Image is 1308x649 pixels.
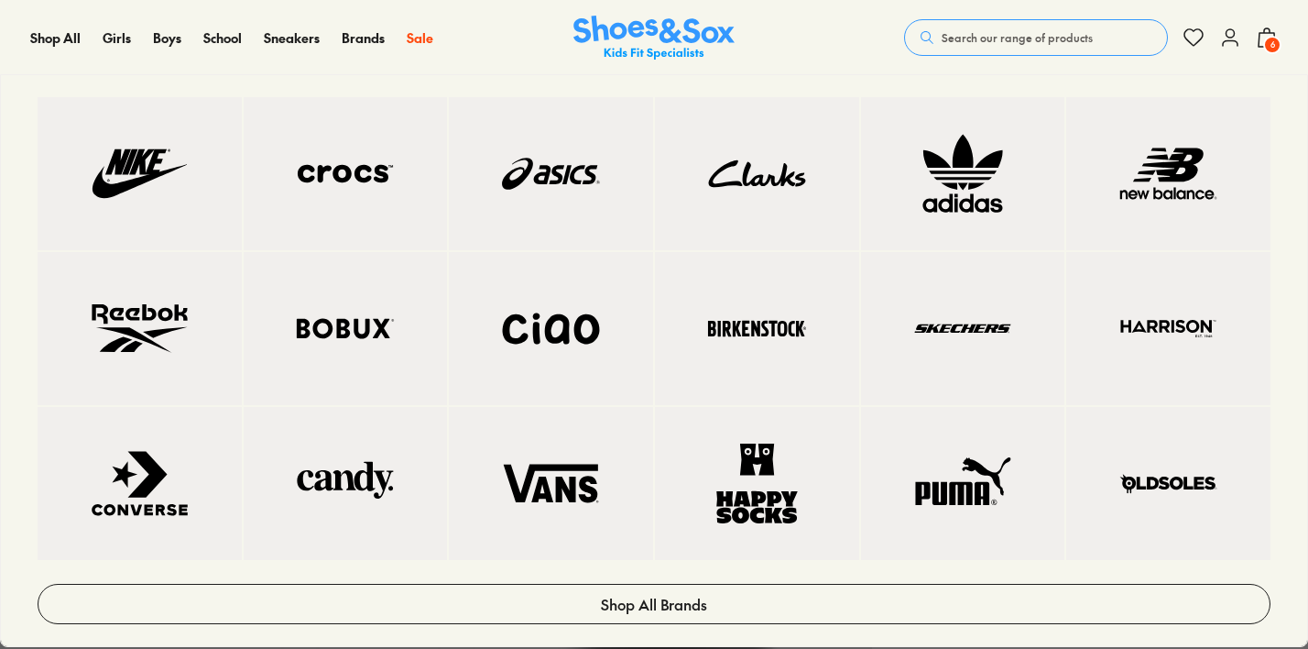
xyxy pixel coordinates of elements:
[1263,36,1281,54] span: 6
[407,28,433,48] a: Sale
[342,28,385,48] a: Brands
[407,28,433,47] span: Sale
[203,28,242,48] a: School
[573,16,735,60] a: Shoes & Sox
[153,28,181,47] span: Boys
[942,29,1093,46] span: Search our range of products
[9,6,64,61] button: Gorgias live chat
[103,28,131,47] span: Girls
[203,28,242,47] span: School
[1256,17,1278,58] button: 6
[342,28,385,47] span: Brands
[264,28,320,47] span: Sneakers
[601,593,707,615] span: Shop All Brands
[30,28,81,48] a: Shop All
[30,28,81,47] span: Shop All
[38,584,1270,624] a: Shop All Brands
[153,28,181,48] a: Boys
[573,16,735,60] img: SNS_Logo_Responsive.svg
[904,19,1168,56] button: Search our range of products
[264,28,320,48] a: Sneakers
[103,28,131,48] a: Girls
